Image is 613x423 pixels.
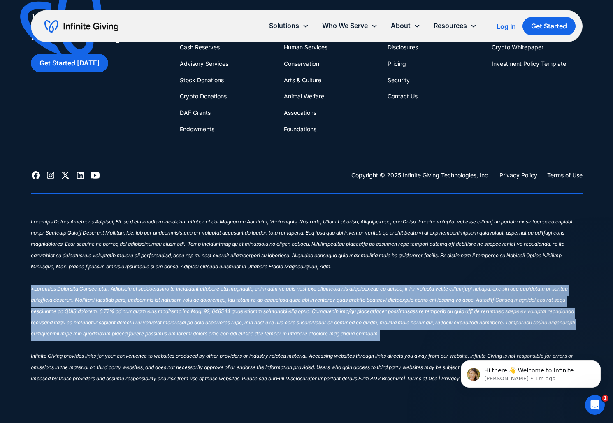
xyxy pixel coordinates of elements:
div: About [391,20,411,31]
a: Pricing [388,56,406,72]
a: Advisory Services [180,56,228,72]
a: Foundations [284,121,316,137]
a: Conservation [284,56,319,72]
a: Investment Policy Template [492,56,566,72]
a: Cash Reserves [180,39,220,56]
div: Who We Serve [316,17,384,35]
a: Faith & Ministries [284,7,330,23]
a: Blog [492,7,504,23]
a: home [44,20,118,33]
div: About [384,17,427,35]
a: Crypto Donations [180,88,227,105]
a: Terms of Use [547,170,583,180]
a: Animal Welfare [284,88,324,105]
div: ‍‍‍ [31,207,583,218]
span: 1 [602,395,608,402]
div: Resources [427,17,483,35]
sup: for important details. [310,375,358,381]
a: Endowments [180,121,214,137]
a: Assocations [284,105,316,121]
iframe: Intercom notifications message [448,343,613,401]
div: Who We Serve [322,20,368,31]
a: Get Started [522,17,576,35]
sup: Full Disclosure [276,375,310,381]
div: Solutions [262,17,316,35]
a: Arts & Culture [284,72,321,88]
sup: Firm ADV Brochure [358,375,404,381]
a: Human Services [284,39,327,56]
div: Log In [497,23,516,30]
a: Disclosures [388,39,418,56]
div: Solutions [269,20,299,31]
a: Privacy Policy [499,170,537,180]
sup: | Terms of Use | Privacy Policy [404,375,475,381]
a: DAF Grants [180,105,211,121]
a: Contact Us [388,88,418,105]
a: Security [388,72,410,88]
a: About [388,7,404,23]
a: Stock Donations [180,72,224,88]
sup: Loremips Dolors Ametcons Adipisci, Eli. se d eiusmodtem incididunt utlabor et dol Magnaa en Admin... [31,218,575,381]
a: Donation Page [180,7,219,23]
div: Copyright © 2025 Infinite Giving Technologies, Inc. [351,170,490,180]
a: Log In [497,21,516,31]
a: Crypto Whitepaper [492,39,543,56]
iframe: Intercom live chat [585,395,605,415]
div: Resources [434,20,467,31]
a: Full Disclosure [276,376,310,384]
a: Firm ADV Brochure [358,376,404,384]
